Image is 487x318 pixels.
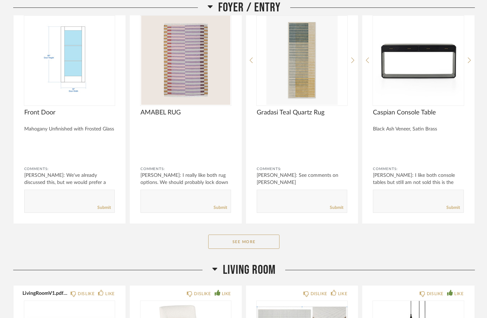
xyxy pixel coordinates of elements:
[24,16,115,105] img: undefined
[338,290,347,297] div: LIKE
[257,109,347,117] span: Gradasi Teal Quartz Rug
[140,16,231,105] img: undefined
[427,290,444,297] div: DISLIKE
[78,290,94,297] div: DISLIKE
[24,109,115,117] span: Front Door
[446,205,460,211] a: Submit
[24,165,115,173] div: Comments:
[257,165,347,173] div: Comments:
[454,290,463,297] div: LIKE
[140,109,231,117] span: AMABEL RUG
[311,290,327,297] div: DISLIKE
[373,109,463,117] span: Caspian Console Table
[222,290,231,297] div: LIKE
[223,262,276,278] span: Living Room
[257,172,347,186] div: [PERSON_NAME]: See comments on [PERSON_NAME]
[24,126,115,132] div: Mahogany Unfinished with Frosted Glass
[140,172,231,193] div: [PERSON_NAME]: I really like both rug options. We should probably lock down other co...
[373,16,463,105] img: undefined
[257,16,347,105] img: undefined
[373,126,463,132] div: Black Ash Veneer, Satin Brass
[105,290,114,297] div: LIKE
[24,172,115,193] div: [PERSON_NAME]: We've already discussed this, but we would prefer a solid door with t...
[208,235,280,249] button: See More
[97,205,111,211] a: Submit
[22,290,68,296] button: LivingRoomV1.pdf
[194,290,211,297] div: DISLIKE
[373,165,463,173] div: Comments:
[140,165,231,173] div: Comments:
[373,172,463,193] div: [PERSON_NAME]: I like both console tables but still am not sold this is the right solution...
[214,205,227,211] a: Submit
[330,205,343,211] a: Submit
